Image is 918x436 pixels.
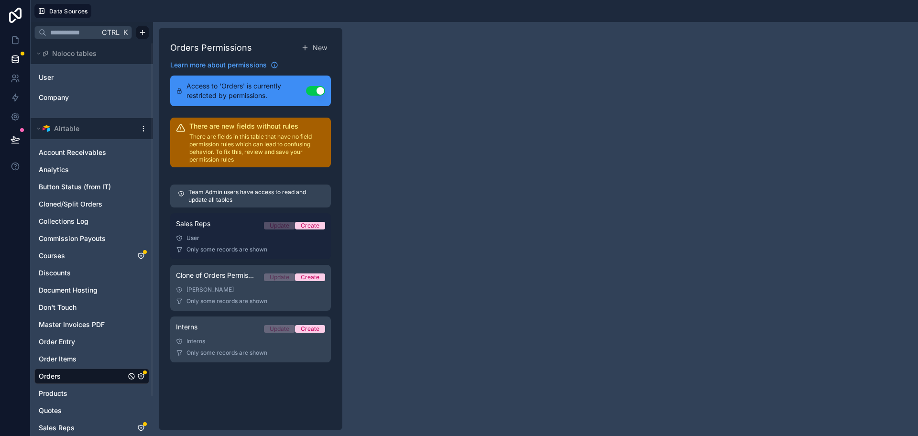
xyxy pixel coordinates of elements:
div: Order Entry [34,334,149,349]
a: Company [39,93,116,102]
p: There are fields in this table that have no field permission rules which can lead to confusing be... [189,133,325,163]
span: Order Items [39,354,76,364]
span: Document Hosting [39,285,98,295]
div: Orders [34,369,149,384]
a: Button Status (from IT) [39,182,126,192]
div: Interns [176,338,325,345]
a: Analytics [39,165,126,174]
a: Collections Log [39,217,126,226]
span: Clone of Orders Permission 1 [176,271,256,280]
span: Interns [176,322,197,332]
div: Button Status (from IT) [34,179,149,195]
button: Airtable LogoAirtable [34,122,136,135]
div: Create [301,273,319,281]
a: Products [39,389,126,398]
span: Cloned/Split Orders [39,199,102,209]
a: Commission Payouts [39,234,126,243]
span: Airtable [54,124,79,133]
span: Analytics [39,165,69,174]
a: Order Entry [39,337,126,347]
span: Products [39,389,67,398]
span: Commission Payouts [39,234,106,243]
a: Account Receivables [39,148,126,157]
span: Master Invoices PDF [39,320,105,329]
div: Company [34,90,149,105]
div: Products [34,386,149,401]
span: Orders [39,371,61,381]
span: Sales Reps [39,423,75,433]
a: Master Invoices PDF [39,320,126,329]
span: Access to 'Orders' is currently restricted by permissions. [186,81,306,100]
div: Document Hosting [34,283,149,298]
div: User [34,70,149,85]
a: Sales Reps [39,423,126,433]
div: Order Items [34,351,149,367]
h2: There are new fields without rules [189,121,325,131]
span: Courses [39,251,65,261]
button: Noloco tables [34,47,143,60]
span: Only some records are shown [186,349,267,357]
p: Team Admin users have access to read and update all tables [188,188,323,204]
div: Update [270,273,289,281]
a: User [39,73,116,82]
img: Airtable Logo [43,125,50,132]
a: Cloned/Split Orders [39,199,126,209]
span: Account Receivables [39,148,106,157]
span: New [313,43,327,53]
span: Only some records are shown [186,246,267,253]
span: Button Status (from IT) [39,182,111,192]
div: [PERSON_NAME] [176,286,325,294]
span: Company [39,93,69,102]
div: Collections Log [34,214,149,229]
div: Analytics [34,162,149,177]
div: Don't Touch [34,300,149,315]
a: Document Hosting [39,285,126,295]
span: Order Entry [39,337,75,347]
span: Don't Touch [39,303,76,312]
span: Quotes [39,406,62,415]
div: Create [301,222,319,229]
span: Data Sources [49,8,88,15]
span: Collections Log [39,217,88,226]
a: InternsUpdateCreateInternsOnly some records are shown [170,316,331,362]
a: Learn more about permissions [170,60,278,70]
a: Discounts [39,268,126,278]
a: Order Items [39,354,126,364]
span: Sales Reps [176,219,210,229]
div: Commission Payouts [34,231,149,246]
h1: Orders Permissions [170,41,252,54]
a: Don't Touch [39,303,126,312]
a: Quotes [39,406,126,415]
button: Data Sources [34,4,91,18]
span: User [39,73,54,82]
div: Create [301,325,319,333]
div: Sales Reps [34,420,149,436]
div: Cloned/Split Orders [34,196,149,212]
a: Orders [39,371,126,381]
div: Update [270,325,289,333]
div: Quotes [34,403,149,418]
span: Discounts [39,268,71,278]
div: Account Receivables [34,145,149,160]
a: Clone of Orders Permission 1UpdateCreate[PERSON_NAME]Only some records are shown [170,265,331,311]
span: Noloco tables [52,49,97,58]
span: Learn more about permissions [170,60,267,70]
button: New [297,39,331,56]
a: Courses [39,251,126,261]
span: Only some records are shown [186,297,267,305]
span: Ctrl [101,26,120,38]
div: Master Invoices PDF [34,317,149,332]
span: K [122,29,129,36]
div: Discounts [34,265,149,281]
div: Update [270,222,289,229]
a: Sales RepsUpdateCreateUserOnly some records are shown [170,213,331,259]
div: Courses [34,248,149,263]
div: User [176,234,325,242]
